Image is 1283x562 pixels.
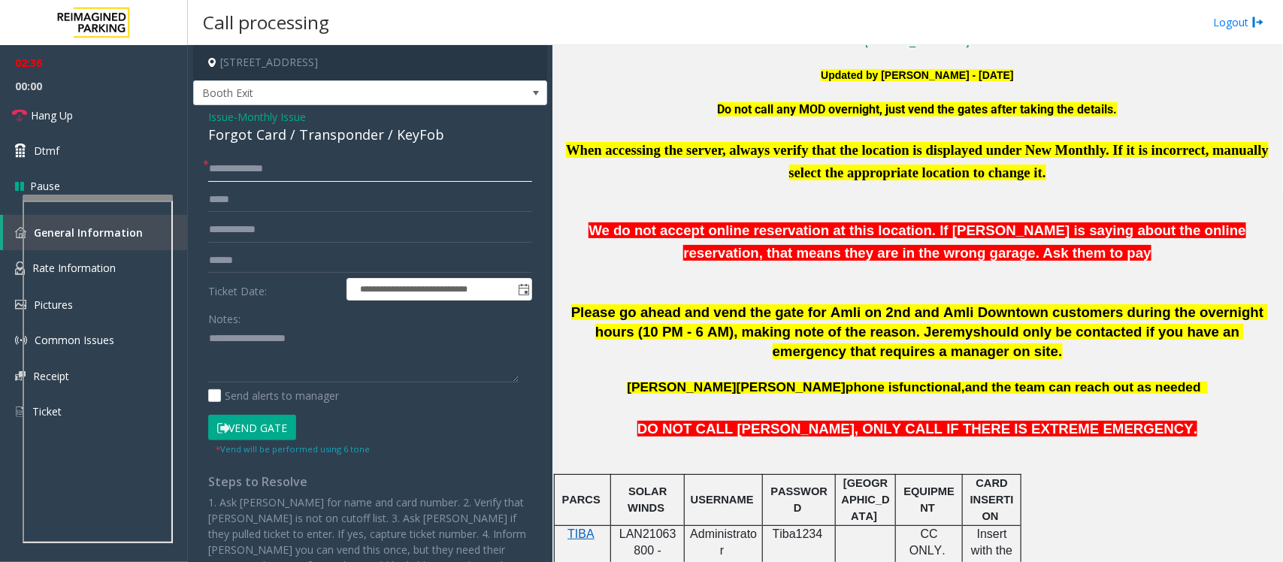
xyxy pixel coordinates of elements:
[628,485,670,514] span: SOLAR WINDS
[15,371,26,381] img: 'icon'
[208,306,241,327] label: Notes:
[15,334,27,346] img: 'icon'
[193,45,547,80] h4: [STREET_ADDRESS]
[899,379,965,394] span: functional,
[34,143,59,159] span: Dtmf
[194,81,476,105] span: Booth Exit
[842,477,890,523] span: [GEOGRAPHIC_DATA]
[566,142,1269,180] span: When accessing the server, always verify that the location is displayed under New Monthly. If it ...
[821,69,1013,81] b: Updated by [PERSON_NAME] - [DATE]
[977,527,980,540] span: I
[238,109,306,125] span: Monthly Issue
[970,477,1014,523] span: CARD INSERTION
[1252,14,1264,30] img: logout
[216,443,370,455] small: Vend will be performed using 6 tone
[691,494,754,506] span: USERNAME
[15,405,25,418] img: 'icon'
[1213,14,1264,30] a: Logout
[571,304,1268,340] span: Please go ahead and vend the gate for Amli on 2nd and Amli Downtown customers during the overnigh...
[904,485,955,514] span: EQUIPMENT
[567,528,595,540] a: TIBA
[770,485,828,514] span: PASSWORD
[932,324,973,340] span: eremy
[208,388,339,403] label: Send alerts to manager
[865,35,969,47] a: [STREET_ADDRESS]
[637,421,1197,437] span: DO NOT CALL [PERSON_NAME], ONLY CALL IF THERE IS EXTREME EMERGENCY.
[773,527,823,540] span: Tiba1234
[208,475,532,489] h4: Steps to Resolve
[589,222,1246,261] span: We do not accept online reservation at this location. If [PERSON_NAME] is saying about the online...
[15,261,25,275] img: 'icon'
[204,278,343,301] label: Ticket Date:
[208,415,296,440] button: Vend Gate
[943,544,946,557] span: .
[208,125,532,145] div: Forgot Card / Transponder / KeyFob
[208,109,234,125] span: Issue
[1058,343,1062,359] span: .
[737,379,846,394] span: [PERSON_NAME]
[846,379,899,394] span: phone is
[30,178,60,194] span: Pause
[234,110,306,124] span: -
[3,215,188,250] a: General Information
[515,279,531,300] span: Toggle popup
[627,379,736,394] span: [PERSON_NAME]
[965,379,1201,394] span: and the team can reach out as needed
[773,324,1244,359] span: should only be contacted if you have an emergency that requires a manager on site
[15,227,26,238] img: 'icon'
[31,107,73,123] span: Hang Up
[562,494,601,506] span: PARCS
[15,300,26,310] img: 'icon'
[195,4,337,41] h3: Call processing
[718,102,1118,116] span: Do not call any MOD overnight, just vend the gates after taking the details.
